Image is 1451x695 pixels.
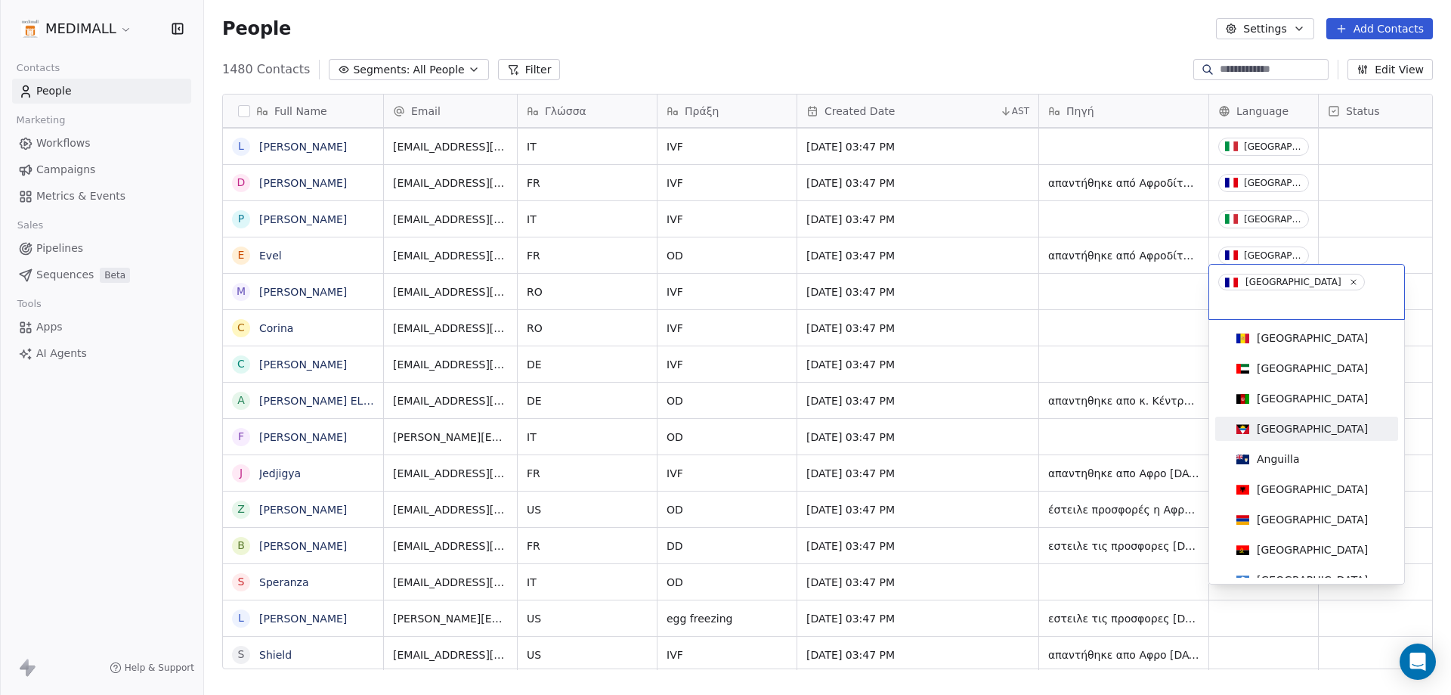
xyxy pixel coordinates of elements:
[1257,421,1368,436] div: [GEOGRAPHIC_DATA]
[1257,330,1368,346] div: [GEOGRAPHIC_DATA]
[1257,482,1368,497] div: [GEOGRAPHIC_DATA]
[1257,572,1368,588] div: [GEOGRAPHIC_DATA]
[1257,542,1368,557] div: [GEOGRAPHIC_DATA]
[1257,512,1368,527] div: [GEOGRAPHIC_DATA]
[1245,276,1341,288] div: [GEOGRAPHIC_DATA]
[1257,361,1368,376] div: [GEOGRAPHIC_DATA]
[1257,451,1299,467] div: Anguilla
[1257,391,1368,406] div: [GEOGRAPHIC_DATA]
